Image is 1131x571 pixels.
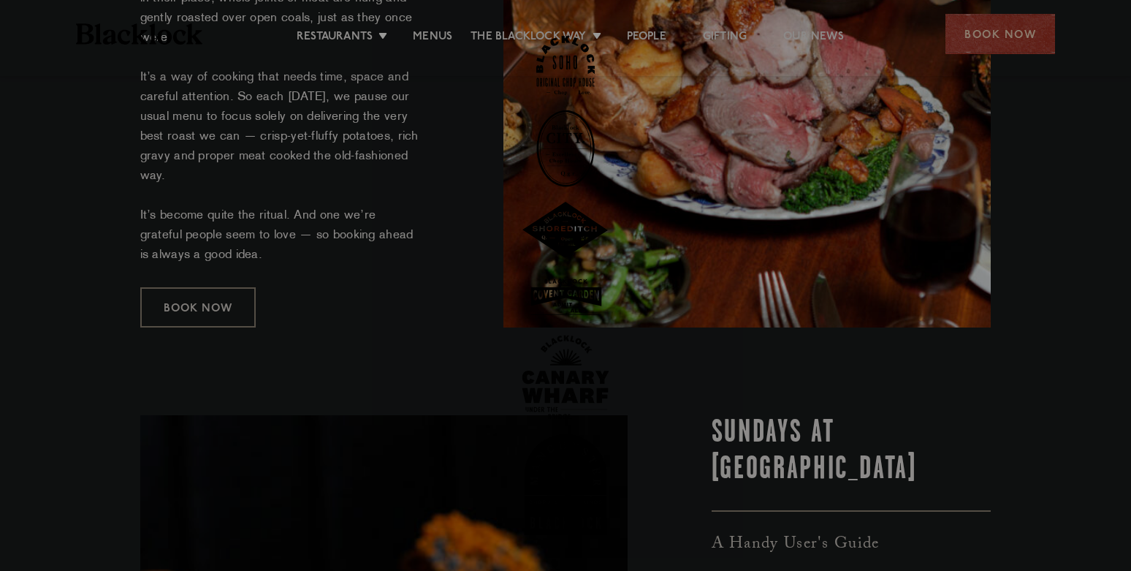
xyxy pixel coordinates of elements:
[522,335,609,420] img: BL_CW_Logo_Website.svg
[522,434,609,535] img: BL_Manchester_Logo-bleed.png
[522,202,609,259] img: Shoreditch-stamp-v2-default.svg
[536,36,595,95] img: Soho-stamp-default.svg
[522,273,609,321] img: BLA_1470_CoventGarden_Website_Solid.svg
[536,110,595,187] img: City-stamp-default.svg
